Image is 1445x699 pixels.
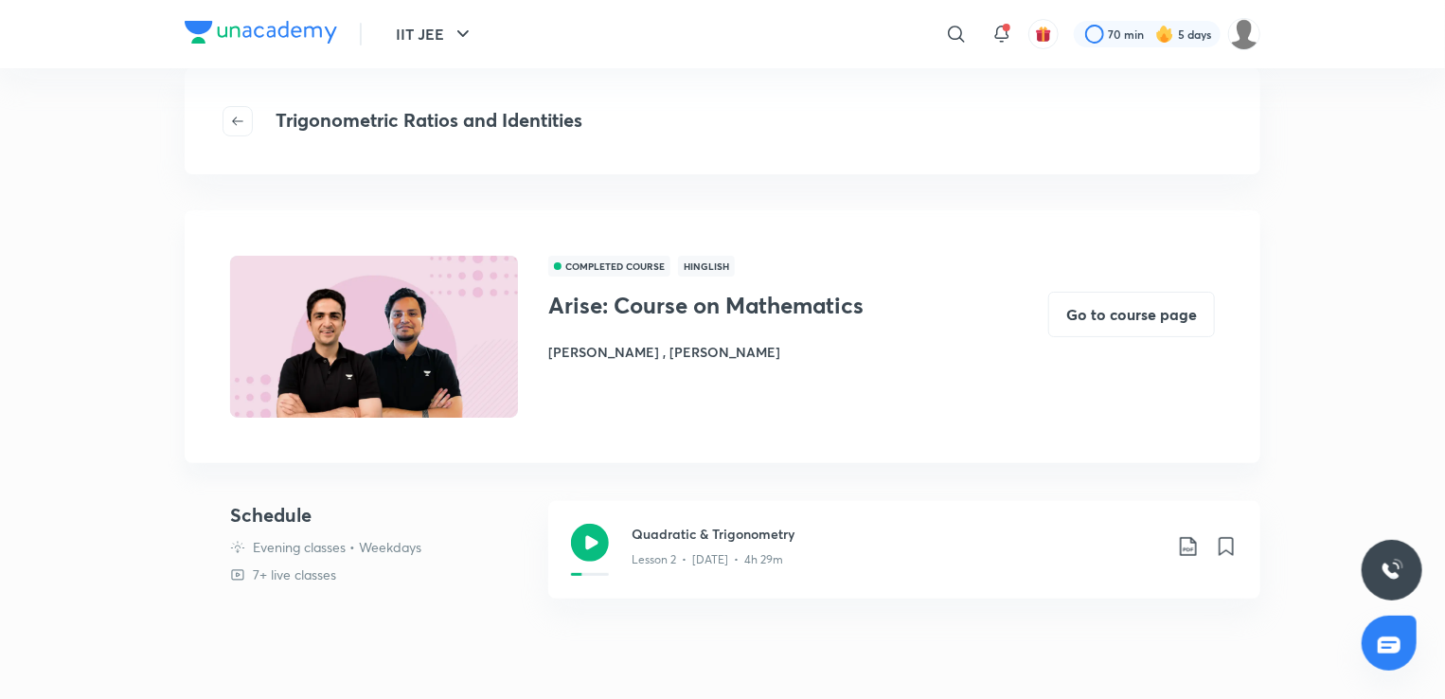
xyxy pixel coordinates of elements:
img: Company Logo [185,21,337,44]
img: Thumbnail [227,254,521,419]
button: IIT JEE [384,15,486,53]
h4: Trigonometric Ratios and Identities [276,106,582,136]
img: ttu [1381,559,1403,582]
a: Company Logo [185,21,337,48]
p: Evening classes • Weekdays [253,537,421,557]
span: Hinglish [678,256,735,277]
img: Sai Rakshith [1228,18,1260,50]
h6: [PERSON_NAME] , [PERSON_NAME] [548,342,972,362]
p: Lesson 2 • [DATE] • 4h 29m [632,551,783,568]
h4: Schedule [230,501,533,529]
h3: Quadratic & Trigonometry [632,524,1162,544]
button: avatar [1028,19,1059,49]
a: Quadratic & TrigonometryLesson 2 • [DATE] • 4h 29m [548,501,1260,621]
img: avatar [1035,26,1052,43]
span: COMPLETED COURSE [548,256,670,277]
p: 7+ live classes [253,565,336,584]
img: streak [1155,25,1174,44]
h3: Arise: Course on Mathematics [548,292,972,319]
button: Go to course page [1048,292,1215,337]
